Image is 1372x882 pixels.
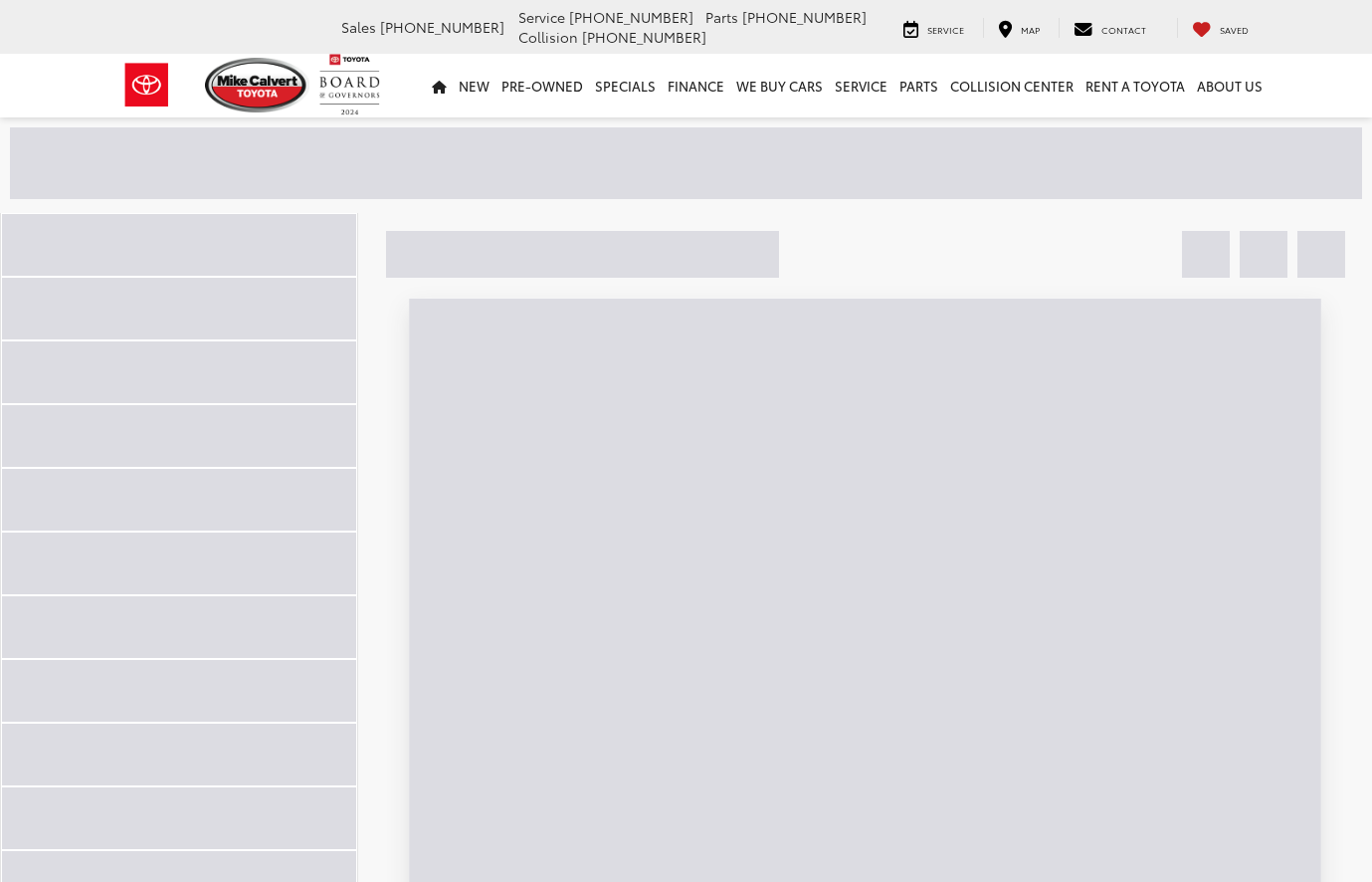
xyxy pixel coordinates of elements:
[1079,54,1191,117] a: Rent a Toyota
[662,54,730,117] a: Finance
[1021,23,1040,36] span: Map
[495,54,589,117] a: Pre-Owned
[518,27,578,47] span: Collision
[518,7,565,27] span: Service
[829,54,893,117] a: Service
[1191,54,1269,117] a: About Us
[1101,23,1146,36] span: Contact
[453,54,495,117] a: New
[569,7,693,27] span: [PHONE_NUMBER]
[927,23,964,36] span: Service
[944,54,1079,117] a: Collision Center
[893,54,944,117] a: Parts
[380,17,504,37] span: [PHONE_NUMBER]
[730,54,829,117] a: WE BUY CARS
[589,54,662,117] a: Specials
[705,7,738,27] span: Parts
[582,27,706,47] span: [PHONE_NUMBER]
[205,58,310,112] img: Mike Calvert Toyota
[983,18,1055,38] a: Map
[341,17,376,37] span: Sales
[1220,23,1249,36] span: Saved
[742,7,867,27] span: [PHONE_NUMBER]
[1177,18,1264,38] a: My Saved Vehicles
[109,53,184,117] img: Toyota
[1059,18,1161,38] a: Contact
[888,18,979,38] a: Service
[426,54,453,117] a: Home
